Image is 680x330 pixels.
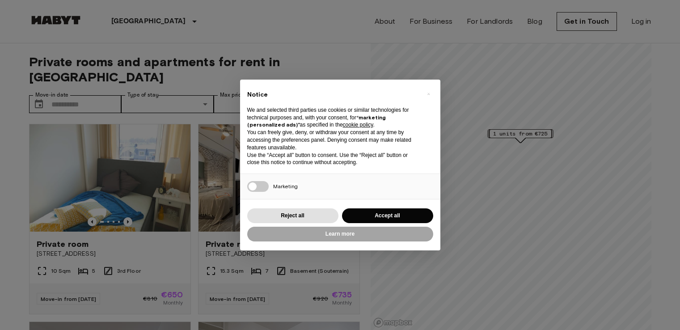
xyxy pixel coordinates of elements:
h2: Notice [247,90,419,99]
span: Marketing [273,183,298,190]
button: Accept all [342,208,433,223]
button: Learn more [247,227,433,241]
button: Reject all [247,208,338,223]
p: Use the “Accept all” button to consent. Use the “Reject all” button or close this notice to conti... [247,152,419,167]
p: We and selected third parties use cookies or similar technologies for technical purposes and, wit... [247,106,419,129]
a: cookie policy [343,122,373,128]
strong: “marketing (personalized ads)” [247,114,386,128]
span: × [427,89,430,99]
p: You can freely give, deny, or withdraw your consent at any time by accessing the preferences pane... [247,129,419,151]
button: Close this notice [422,87,436,101]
